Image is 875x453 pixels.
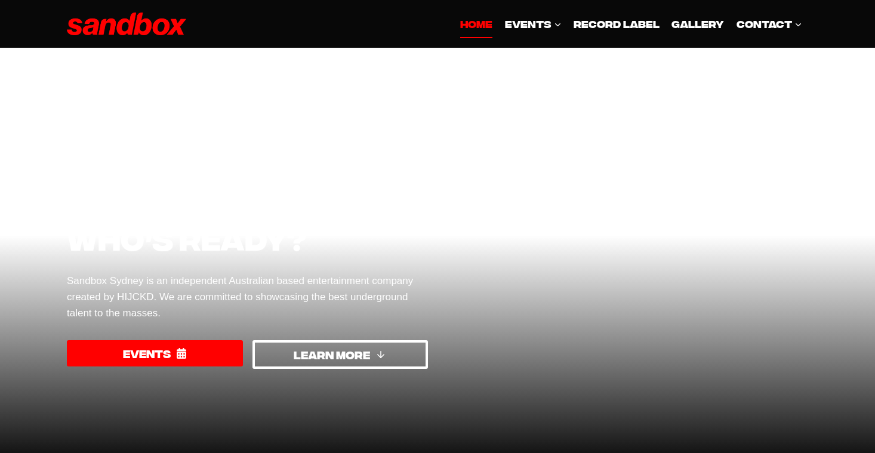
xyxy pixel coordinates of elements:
a: GALLERY [666,10,730,38]
img: Sandbox [67,13,186,36]
a: EVENTS [499,10,568,38]
p: Sandbox Sydney is an independent Australian based entertainment company created by HIJCKD. We are... [67,273,428,322]
span: LEARN MORE [294,346,370,363]
a: Record Label [568,10,666,38]
span: EVENTS [505,16,562,32]
a: EVENTS [67,340,243,366]
a: HOME [454,10,498,38]
a: CONTACT [731,10,808,38]
h1: Sydney’s biggest monthly event, who’s ready? [67,130,428,258]
span: EVENTS [123,345,171,362]
span: CONTACT [737,16,802,32]
nav: Primary Navigation [454,10,808,38]
a: LEARN MORE [252,340,429,368]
